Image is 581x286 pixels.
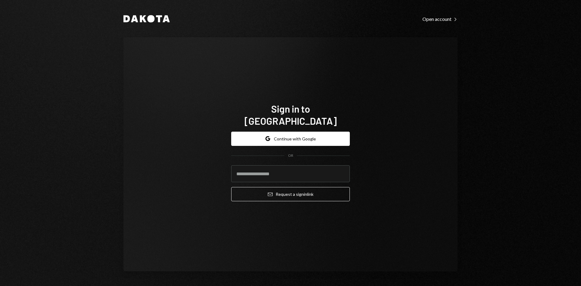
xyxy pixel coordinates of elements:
h1: Sign in to [GEOGRAPHIC_DATA] [231,103,350,127]
button: Continue with Google [231,132,350,146]
div: Open account [422,16,458,22]
div: OR [288,153,293,158]
a: Open account [422,15,458,22]
button: Request a signinlink [231,187,350,201]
